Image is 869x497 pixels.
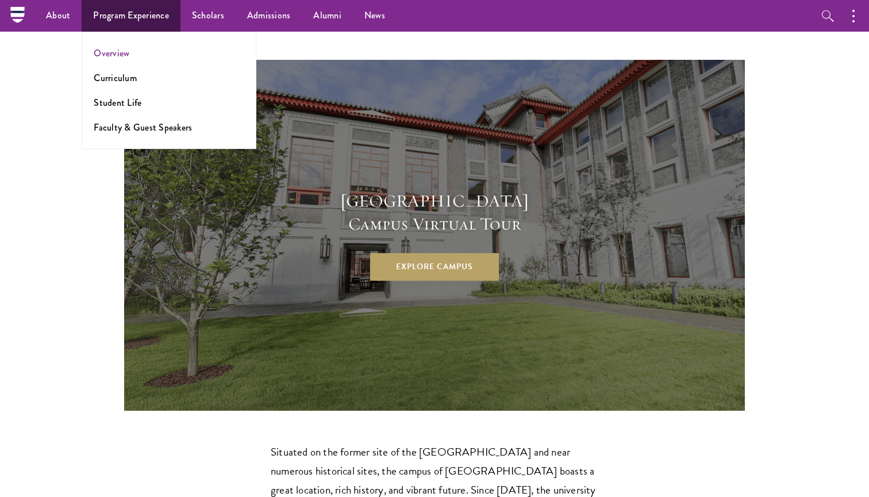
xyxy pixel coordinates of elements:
a: Curriculum [94,71,137,85]
a: Faculty & Guest Speakers [94,121,192,134]
a: Student Life [94,96,141,109]
a: Explore Campus [370,253,499,281]
a: Overview [94,47,129,60]
h4: [GEOGRAPHIC_DATA] Campus Virtual Tour [320,190,549,236]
